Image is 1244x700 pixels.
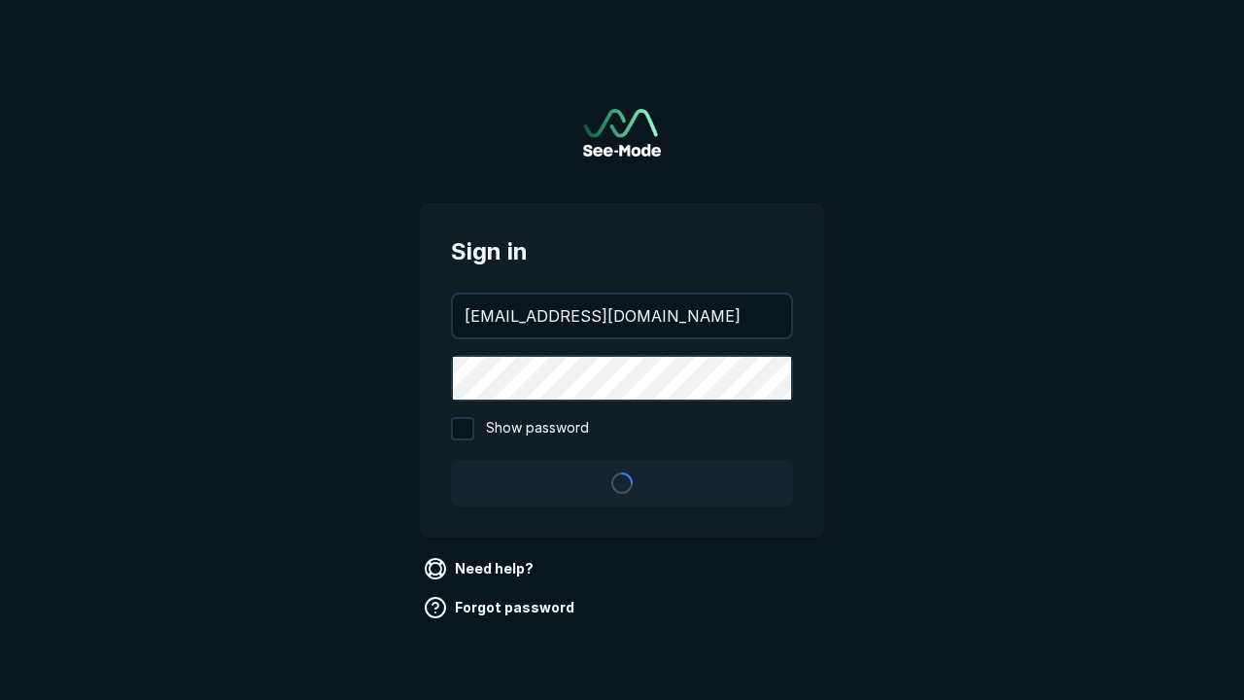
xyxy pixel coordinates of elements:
a: Go to sign in [583,109,661,157]
span: Show password [486,417,589,440]
a: Forgot password [420,592,582,623]
input: your@email.com [453,295,791,337]
img: See-Mode Logo [583,109,661,157]
a: Need help? [420,553,541,584]
span: Sign in [451,234,793,269]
